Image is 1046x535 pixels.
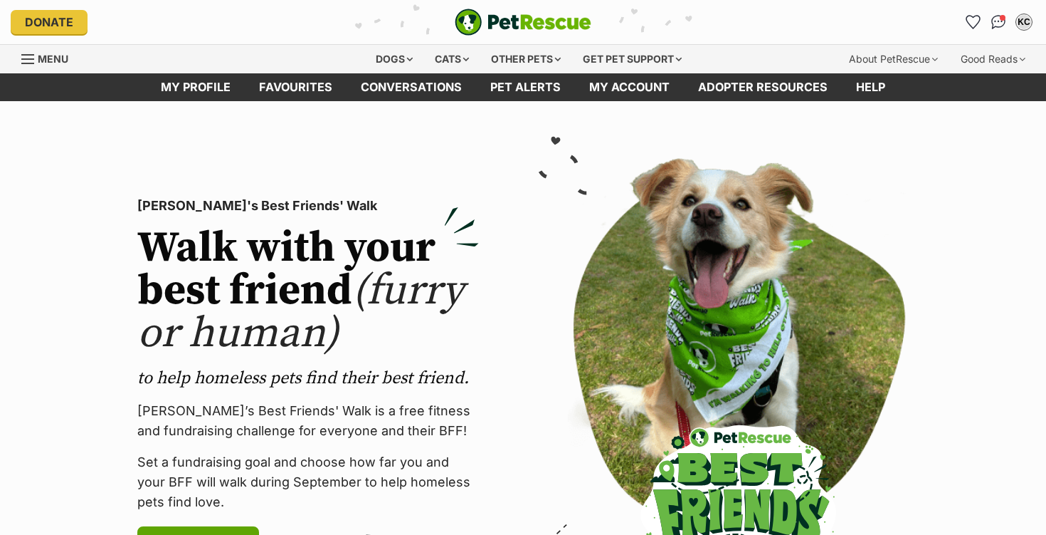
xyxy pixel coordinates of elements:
div: Dogs [366,45,423,73]
a: Donate [11,10,88,34]
div: Other pets [481,45,571,73]
div: About PetRescue [839,45,948,73]
a: My account [575,73,684,101]
ul: Account quick links [961,11,1035,33]
span: Menu [38,53,68,65]
div: Cats [425,45,479,73]
div: Get pet support [573,45,692,73]
a: Adopter resources [684,73,842,101]
a: Favourites [245,73,347,101]
p: Set a fundraising goal and choose how far you and your BFF will walk during September to help hom... [137,452,479,512]
a: conversations [347,73,476,101]
a: Favourites [961,11,984,33]
a: My profile [147,73,245,101]
img: chat-41dd97257d64d25036548639549fe6c8038ab92f7586957e7f3b1b290dea8141.svg [991,15,1006,29]
a: Conversations [987,11,1010,33]
h2: Walk with your best friend [137,227,479,355]
a: Help [842,73,899,101]
p: to help homeless pets find their best friend. [137,367,479,390]
p: [PERSON_NAME]'s Best Friends' Walk [137,196,479,216]
a: Pet alerts [476,73,575,101]
div: Good Reads [951,45,1035,73]
span: (furry or human) [137,264,464,360]
img: logo-e224e6f780fb5917bec1dbf3a21bbac754714ae5b6737aabdf751b685950b380.svg [455,9,591,36]
div: KC [1017,15,1031,29]
p: [PERSON_NAME]’s Best Friends' Walk is a free fitness and fundraising challenge for everyone and t... [137,401,479,441]
a: PetRescue [455,9,591,36]
a: Menu [21,45,78,71]
button: My account [1013,11,1035,33]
